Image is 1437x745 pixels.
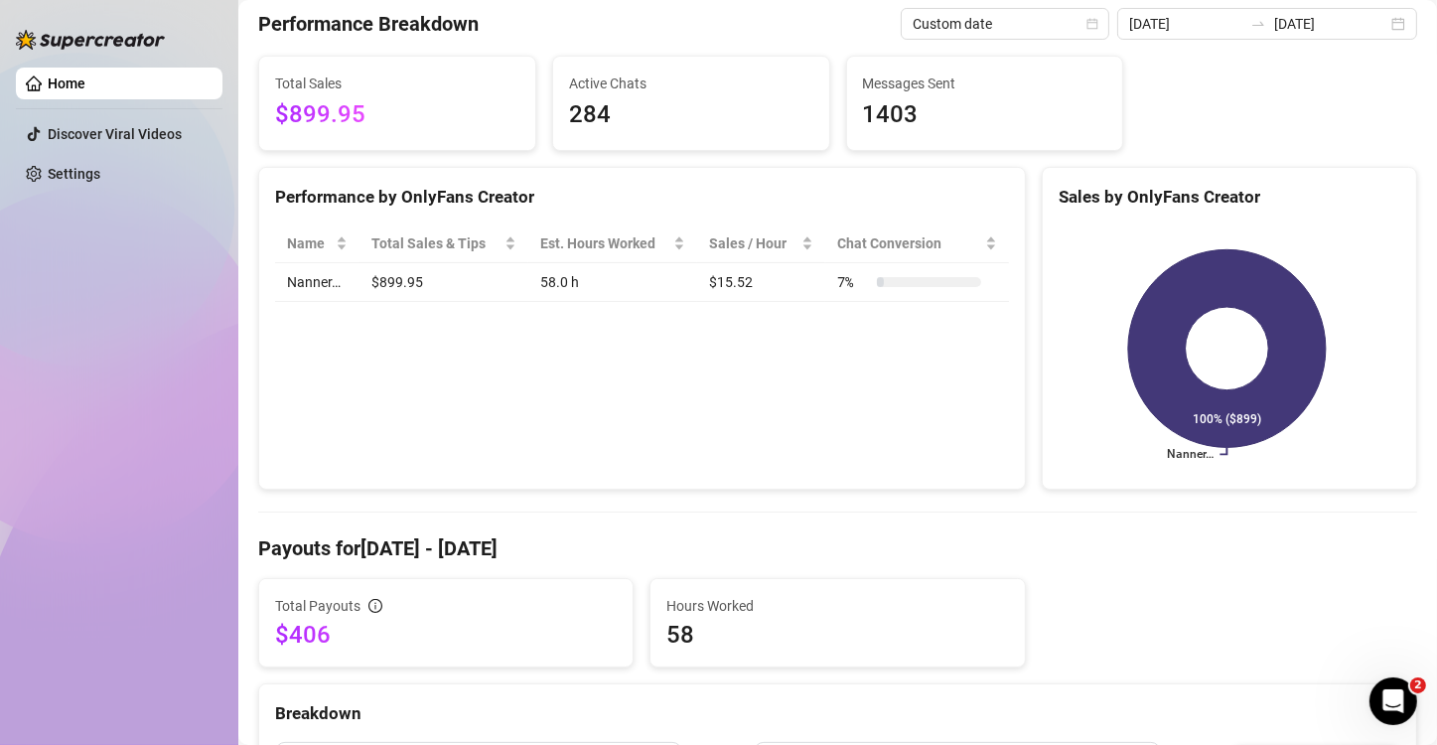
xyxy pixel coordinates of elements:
span: 7 % [837,271,869,293]
a: Discover Viral Videos [48,126,182,142]
span: $899.95 [275,96,519,134]
th: Name [275,224,359,263]
div: Sales by OnlyFans Creator [1059,184,1400,211]
span: calendar [1086,18,1098,30]
span: swap-right [1250,16,1266,32]
span: 1403 [863,96,1107,134]
a: Settings [48,166,100,182]
span: to [1250,16,1266,32]
span: Messages Sent [863,73,1107,94]
iframe: Intercom live chat [1369,677,1417,725]
td: Nanner… [275,263,359,302]
span: Total Sales [275,73,519,94]
th: Sales / Hour [697,224,825,263]
span: Custom date [913,9,1097,39]
span: 2 [1410,677,1426,693]
td: $15.52 [697,263,825,302]
span: info-circle [368,599,382,613]
img: logo-BBDzfeDw.svg [16,30,165,50]
span: 284 [569,96,813,134]
h4: Performance Breakdown [258,10,479,38]
th: Chat Conversion [825,224,1009,263]
span: Active Chats [569,73,813,94]
h4: Payouts for [DATE] - [DATE] [258,534,1417,562]
text: Nanner… [1167,448,1214,462]
span: Sales / Hour [709,232,797,254]
input: Start date [1129,13,1242,35]
div: Breakdown [275,700,1400,727]
input: End date [1274,13,1387,35]
span: Chat Conversion [837,232,981,254]
th: Total Sales & Tips [359,224,527,263]
div: Est. Hours Worked [540,232,669,254]
span: Hours Worked [666,595,1008,617]
div: Performance by OnlyFans Creator [275,184,1009,211]
span: $406 [275,619,617,651]
td: 58.0 h [528,263,697,302]
span: Total Sales & Tips [371,232,500,254]
span: Name [287,232,332,254]
span: 58 [666,619,1008,651]
td: $899.95 [359,263,527,302]
span: Total Payouts [275,595,360,617]
a: Home [48,75,85,91]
